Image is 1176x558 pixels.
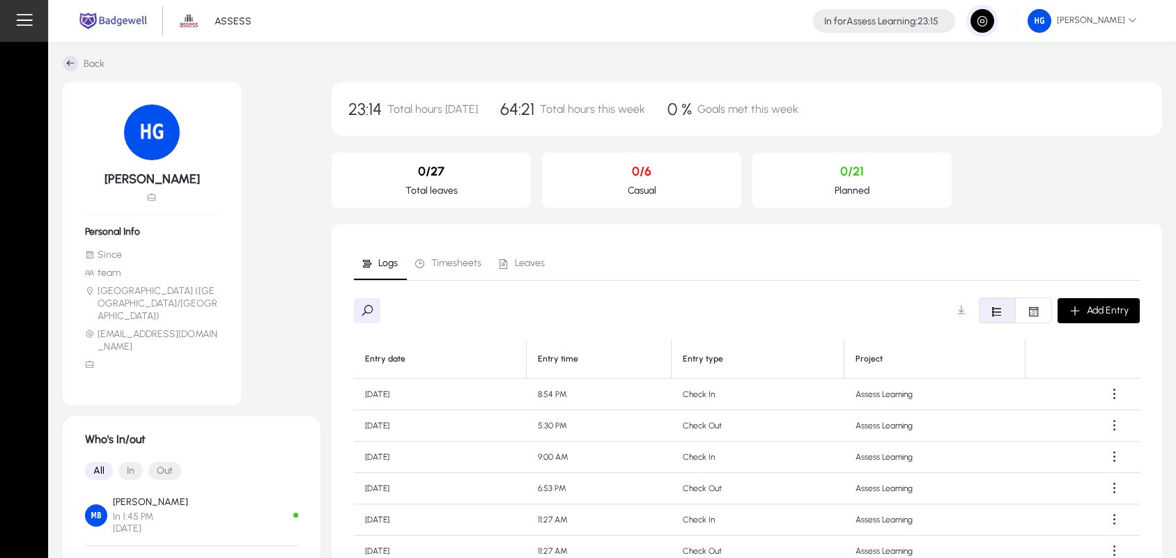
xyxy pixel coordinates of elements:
p: Planned [764,185,941,196]
button: [PERSON_NAME] [1016,8,1148,33]
p: 0/6 [553,164,730,179]
td: Assess Learning [844,473,1026,504]
div: Entry date [365,354,405,364]
p: Casual [553,185,730,196]
a: Timesheets [407,247,490,280]
span: 0 % [667,99,692,119]
p: Total leaves [343,185,520,196]
div: Project [856,354,883,364]
li: [EMAIL_ADDRESS][DOMAIN_NAME] [85,328,219,353]
h5: [PERSON_NAME] [85,171,219,187]
div: Entry type [683,354,723,364]
td: 5:30 PM [527,410,671,442]
span: 64:21 [500,99,534,119]
span: 23:14 [348,99,382,119]
td: Assess Learning [844,379,1026,410]
li: [GEOGRAPHIC_DATA] ([GEOGRAPHIC_DATA]/[GEOGRAPHIC_DATA]) [85,285,219,323]
li: Since [85,249,219,261]
td: [DATE] [354,410,527,442]
h6: Personal Info [85,226,219,238]
span: Total hours this week [540,102,645,116]
div: Project [856,354,1014,364]
span: In 1:45 PM [DATE] [113,511,188,534]
a: Logs [354,247,407,280]
img: 143.png [1028,9,1051,33]
div: Entry date [365,354,515,364]
h1: Who's In/out [85,433,298,446]
td: Check Out [672,473,844,504]
td: [DATE] [354,442,527,473]
span: Logs [378,258,398,268]
button: Add Entry [1058,298,1140,323]
p: 0/27 [343,164,520,179]
button: In [118,462,143,480]
td: Check In [672,442,844,473]
mat-button-toggle-group: Font Style [979,297,1052,323]
img: Mahmoud Bashandy [85,504,107,527]
td: 8:54 PM [527,379,671,410]
button: Out [148,462,181,480]
button: All [85,462,113,480]
img: 143.png [124,104,180,160]
td: Assess Learning [844,504,1026,536]
div: Entry type [683,354,833,364]
span: 23:15 [918,15,938,27]
span: Leaves [515,258,545,268]
a: Leaves [490,247,554,280]
td: Assess Learning [844,442,1026,473]
li: team [85,267,219,279]
img: main.png [77,11,150,31]
mat-button-toggle-group: Font Style [85,457,298,485]
span: In for [824,15,846,27]
td: Check In [672,379,844,410]
th: Entry time [527,340,671,379]
a: Back [63,56,105,71]
p: 0/21 [764,164,941,179]
td: Check In [672,504,844,536]
td: 11:27 AM [527,504,671,536]
span: Timesheets [431,258,481,268]
p: ASSESS [215,15,252,27]
img: 1.png [176,8,202,34]
span: Goals met this week [697,102,798,116]
td: 6:53 PM [527,473,671,504]
span: Total hours [DATE] [387,102,478,116]
td: [DATE] [354,473,527,504]
span: : [915,15,918,27]
span: [PERSON_NAME] [1028,9,1137,33]
td: Assess Learning [844,410,1026,442]
td: [DATE] [354,379,527,410]
td: 9:00 AM [527,442,671,473]
p: [PERSON_NAME] [113,496,188,508]
span: Add Entry [1087,304,1129,316]
td: [DATE] [354,504,527,536]
td: Check Out [672,410,844,442]
h4: Assess Learning [824,15,938,27]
